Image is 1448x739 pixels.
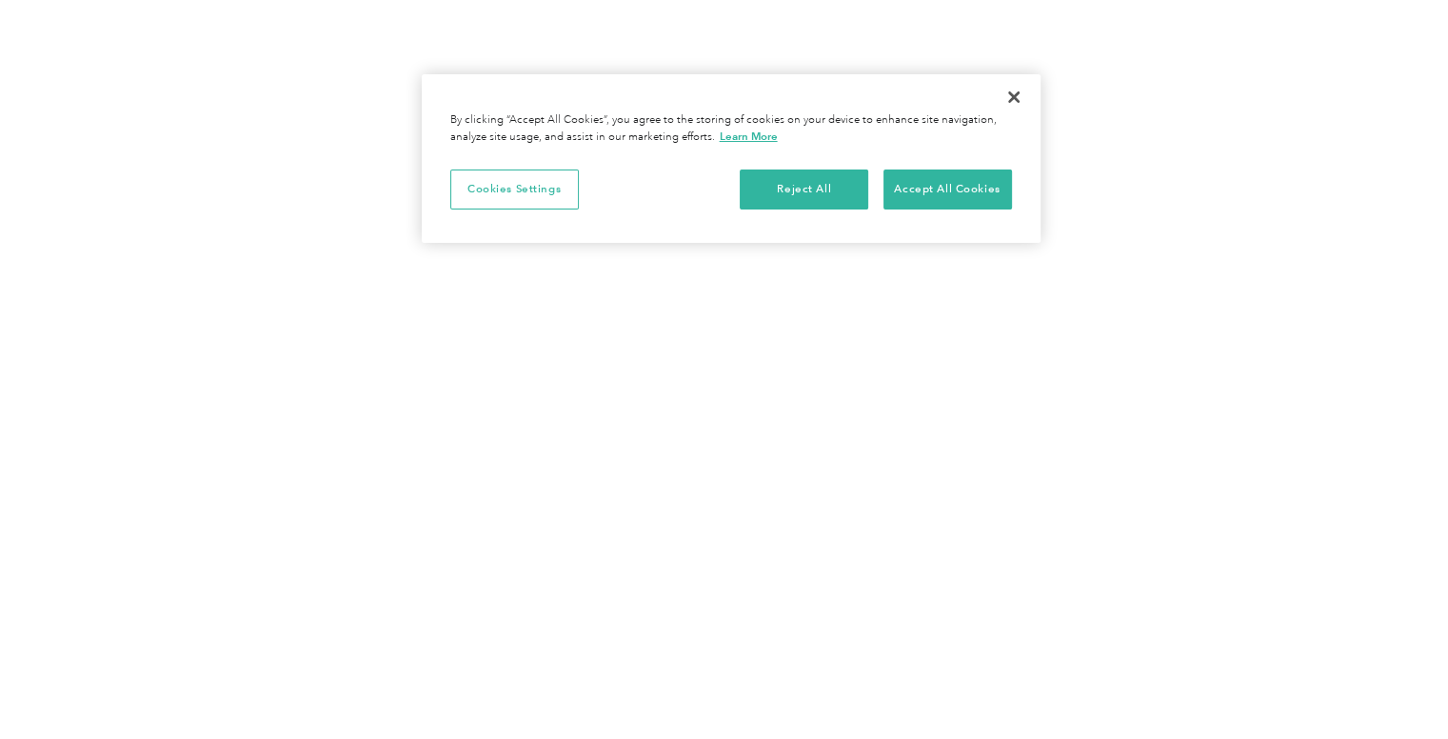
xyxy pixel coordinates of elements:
a: More information about your privacy, opens in a new tab [720,130,778,143]
div: Privacy [422,74,1041,243]
button: Cookies Settings [450,170,579,210]
div: By clicking “Accept All Cookies”, you agree to the storing of cookies on your device to enhance s... [450,112,1012,146]
button: Close [993,76,1035,118]
button: Reject All [740,170,868,210]
button: Accept All Cookies [883,170,1012,210]
div: Cookie banner [422,74,1041,243]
